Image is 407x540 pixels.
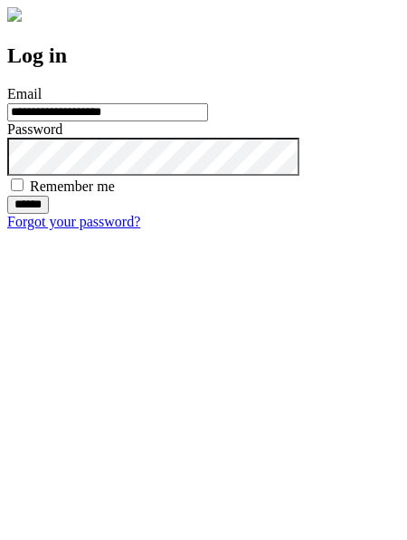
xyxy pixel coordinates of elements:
label: Email [7,86,42,101]
label: Remember me [30,178,115,194]
a: Forgot your password? [7,214,140,229]
h2: Log in [7,43,400,68]
img: logo-4e3dc11c47720685a147b03b5a06dd966a58ff35d612b21f08c02c0306f2b779.png [7,7,22,22]
label: Password [7,121,62,137]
